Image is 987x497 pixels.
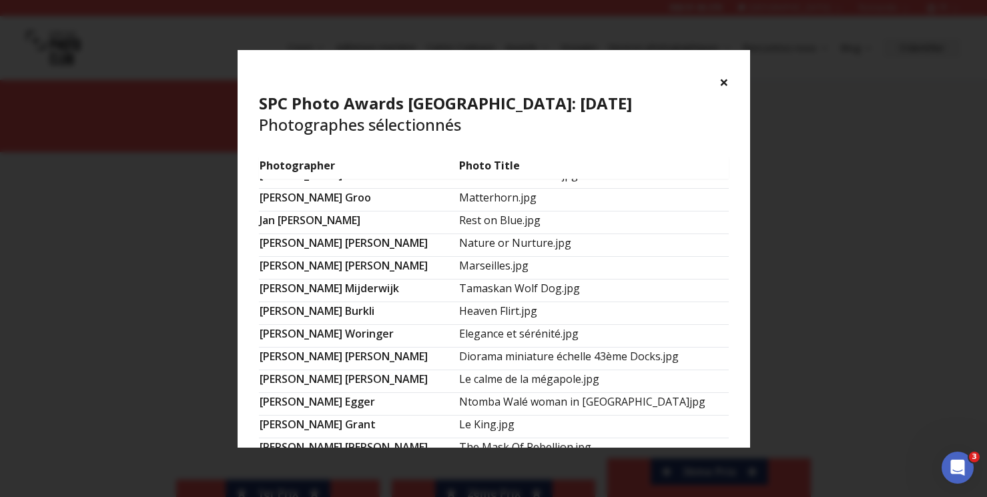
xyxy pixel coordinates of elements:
td: [PERSON_NAME] [PERSON_NAME] [259,438,458,460]
td: [PERSON_NAME] Mijderwijk [259,279,458,302]
td: Elegance et sérénité.jpg [458,324,729,347]
td: [PERSON_NAME] [PERSON_NAME] [259,347,458,370]
td: The Mask Of Rebellion.jpg [458,438,729,460]
td: [PERSON_NAME] [PERSON_NAME] [259,256,458,279]
td: Heaven Flirt.jpg [458,302,729,324]
b: SPC Photo Awards [GEOGRAPHIC_DATA]: [DATE] [259,92,632,114]
td: [PERSON_NAME] Burkli [259,302,458,324]
td: Marseilles.jpg [458,256,729,279]
td: [PERSON_NAME] Grant [259,415,458,438]
td: Jan [PERSON_NAME] [259,211,458,233]
td: Nature or Nurture.jpg [458,233,729,256]
td: [PERSON_NAME] Groo [259,188,458,211]
td: Matterhorn.jpg [458,188,729,211]
td: Le calme de la mégapole.jpg [458,370,729,392]
td: Photographer [259,157,458,179]
td: Diorama miniature échelle 43ème Docks.jpg [458,347,729,370]
td: [PERSON_NAME] Egger [259,392,458,415]
td: Tamaskan Wolf Dog.jpg [458,279,729,302]
button: × [719,71,729,93]
span: 3 [969,452,980,462]
td: [PERSON_NAME] [PERSON_NAME] [259,370,458,392]
td: Le King.jpg [458,415,729,438]
iframe: Intercom live chat [942,452,974,484]
td: Rest on Blue.jpg [458,211,729,233]
td: Ntomba Walé woman in [GEOGRAPHIC_DATA]jpg [458,392,729,415]
td: Photo Title [458,157,729,179]
td: [PERSON_NAME] Woringer [259,324,458,347]
h4: Photographes sélectionnés [259,93,729,135]
td: [PERSON_NAME] [PERSON_NAME] [259,233,458,256]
